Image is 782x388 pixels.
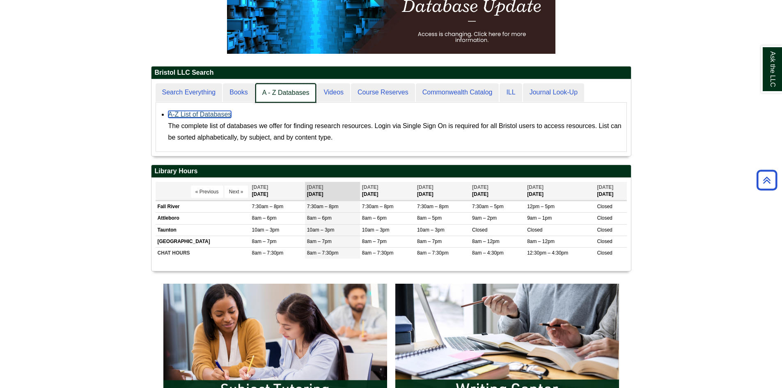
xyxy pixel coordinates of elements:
[417,250,449,256] span: 8am – 7:30pm
[351,83,415,102] a: Course Reserves
[307,204,339,209] span: 7:30am – 8pm
[362,239,387,244] span: 8am – 7pm
[470,182,525,200] th: [DATE]
[151,165,631,178] h2: Library Hours
[527,215,552,221] span: 9am – 1pm
[417,239,442,244] span: 8am – 7pm
[595,182,626,200] th: [DATE]
[472,215,497,221] span: 9am – 2pm
[472,239,500,244] span: 8am – 12pm
[362,227,390,233] span: 10am – 3pm
[597,204,612,209] span: Closed
[362,250,394,256] span: 8am – 7:30pm
[597,250,612,256] span: Closed
[156,213,250,224] td: Attleboro
[317,83,350,102] a: Videos
[168,111,232,118] a: A-Z List of Databases
[156,247,250,259] td: CHAT HOURS
[417,227,445,233] span: 10am – 3pm
[527,227,542,233] span: Closed
[472,184,488,190] span: [DATE]
[156,201,250,213] td: Fall River
[362,184,378,190] span: [DATE]
[225,186,248,198] button: Next »
[754,174,780,186] a: Back to Top
[307,250,339,256] span: 8am – 7:30pm
[151,67,631,79] h2: Bristol LLC Search
[597,227,612,233] span: Closed
[252,184,268,190] span: [DATE]
[252,215,277,221] span: 8am – 6pm
[472,227,487,233] span: Closed
[191,186,223,198] button: « Previous
[307,227,335,233] span: 10am – 3pm
[527,239,555,244] span: 8am – 12pm
[307,215,332,221] span: 8am – 6pm
[223,83,254,102] a: Books
[156,83,222,102] a: Search Everything
[417,215,442,221] span: 8am – 5pm
[252,250,284,256] span: 8am – 7:30pm
[362,215,387,221] span: 8am – 6pm
[250,182,305,200] th: [DATE]
[360,182,415,200] th: [DATE]
[417,204,449,209] span: 7:30am – 8pm
[307,184,323,190] span: [DATE]
[597,215,612,221] span: Closed
[307,239,332,244] span: 8am – 7pm
[416,83,499,102] a: Commonwealth Catalog
[255,83,316,103] a: A - Z Databases
[252,239,277,244] span: 8am – 7pm
[168,120,622,143] div: The complete list of databases we offer for finding research resources. Login via Single Sign On ...
[500,83,522,102] a: ILL
[417,184,433,190] span: [DATE]
[156,236,250,247] td: [GEOGRAPHIC_DATA]
[472,204,504,209] span: 7:30am – 5pm
[305,182,360,200] th: [DATE]
[527,204,555,209] span: 12pm – 5pm
[156,224,250,236] td: Taunton
[252,227,280,233] span: 10am – 3pm
[527,184,544,190] span: [DATE]
[252,204,284,209] span: 7:30am – 8pm
[523,83,584,102] a: Journal Look-Up
[525,182,595,200] th: [DATE]
[597,184,613,190] span: [DATE]
[527,250,568,256] span: 12:30pm – 4:30pm
[597,239,612,244] span: Closed
[472,250,504,256] span: 8am – 4:30pm
[415,182,470,200] th: [DATE]
[362,204,394,209] span: 7:30am – 8pm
